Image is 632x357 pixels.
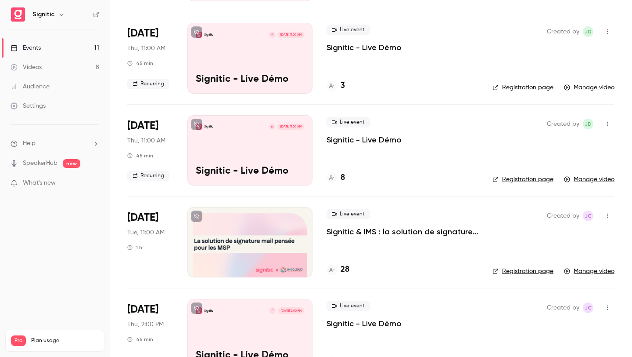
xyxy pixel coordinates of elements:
div: Events [11,44,41,52]
div: A [269,31,276,38]
span: [DATE] 11:00 AM [277,124,304,130]
span: JC [585,302,592,313]
span: Created by [547,26,579,37]
span: Live event [327,301,370,311]
span: Julie Camuzet [583,302,593,313]
span: Created by [547,119,579,129]
a: 8 [327,172,345,184]
div: Audience [11,82,50,91]
span: Live event [327,117,370,127]
img: Signitic [11,7,25,22]
span: Thu, 11:00 AM [127,136,165,145]
span: Thu, 11:00 AM [127,44,165,53]
a: 28 [327,264,349,276]
a: Manage video [564,83,614,92]
span: [DATE] [127,211,158,225]
a: 3 [327,80,345,92]
div: 45 min [127,336,153,343]
span: Pro [11,335,26,346]
span: What's new [23,178,56,188]
h6: Signitic [32,10,54,19]
div: Jul 10 Thu, 11:00 AM (Europe/Paris) [127,115,173,186]
div: B [269,123,276,130]
span: Plan usage [31,337,99,344]
p: Signitic - Live Démo [196,74,304,85]
span: Julie Camuzet [583,211,593,221]
div: 45 min [127,60,153,67]
div: Jul 8 Tue, 11:00 AM (Europe/Paris) [127,207,173,277]
span: JD [585,119,592,129]
span: Joris Dulac [583,119,593,129]
h4: 28 [341,264,349,276]
span: JD [585,26,592,37]
span: Recurring [127,79,169,89]
a: Registration page [492,267,553,276]
a: Signitic - Live DémoSigniticA[DATE] 11:00 AMSignitic - Live Démo [187,23,312,93]
h4: 3 [341,80,345,92]
li: help-dropdown-opener [11,139,99,148]
span: [DATE] [127,302,158,317]
a: Manage video [564,267,614,276]
span: [DATE] [127,26,158,40]
span: [DATE] 11:00 AM [277,32,304,38]
div: 45 min [127,152,153,159]
span: Live event [327,209,370,219]
span: Created by [547,302,579,313]
div: C [269,307,276,314]
span: [DATE] 2:00 PM [278,307,304,313]
a: Signitic - Live Démo [327,318,402,329]
span: Recurring [127,171,169,181]
div: Jul 17 Thu, 11:00 AM (Europe/Paris) [127,23,173,93]
a: Manage video [564,175,614,184]
div: 1 h [127,244,142,251]
span: new [63,159,80,168]
h4: 8 [341,172,345,184]
div: Settings [11,102,46,110]
span: Thu, 2:00 PM [127,320,164,329]
span: Help [23,139,36,148]
span: JC [585,211,592,221]
span: Joris Dulac [583,26,593,37]
p: Signitic [204,33,213,37]
div: Videos [11,63,42,72]
a: Registration page [492,83,553,92]
a: Signitic - Live DémoSigniticB[DATE] 11:00 AMSignitic - Live Démo [187,115,312,186]
p: Signitic [204,309,213,313]
p: Signitic - Live Démo [196,166,304,177]
a: Signitic - Live Démo [327,135,402,145]
span: [DATE] [127,119,158,133]
p: Signitic [204,124,213,129]
span: Created by [547,211,579,221]
a: Signitic - Live Démo [327,42,402,53]
a: Registration page [492,175,553,184]
a: SpeakerHub [23,159,57,168]
span: Live event [327,25,370,35]
a: Signitic & IMS : la solution de signature mail pensée pour les MSP [327,226,478,237]
span: Tue, 11:00 AM [127,228,165,237]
